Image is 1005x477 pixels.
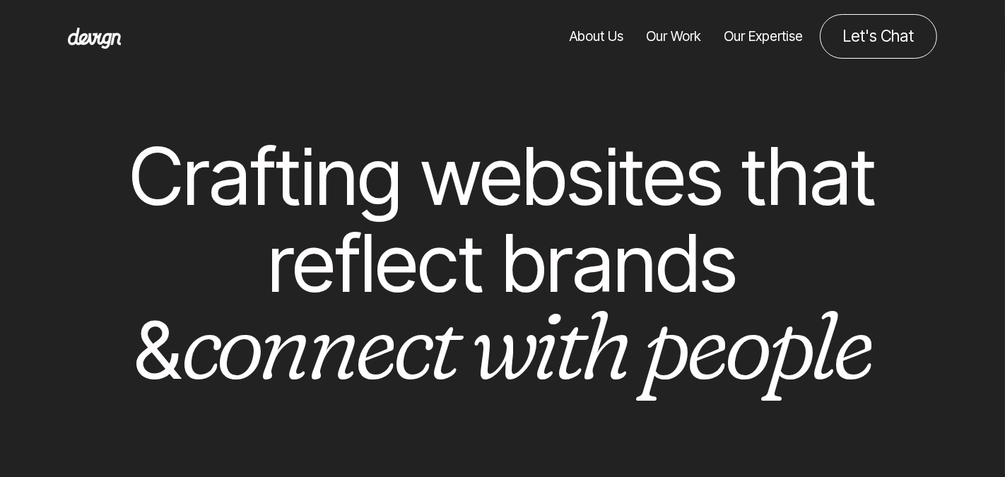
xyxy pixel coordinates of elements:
[68,21,121,52] a: Devign Studios® Homepage
[570,14,623,59] a: About Us
[68,28,121,49] img: dslogo26.png
[724,14,803,59] a: Our Expertise
[114,133,891,394] h1: Crafting websites that reflect brands &
[181,286,871,403] em: connect with people
[820,14,937,59] a: Contact us about your project
[646,14,701,59] a: Our Work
